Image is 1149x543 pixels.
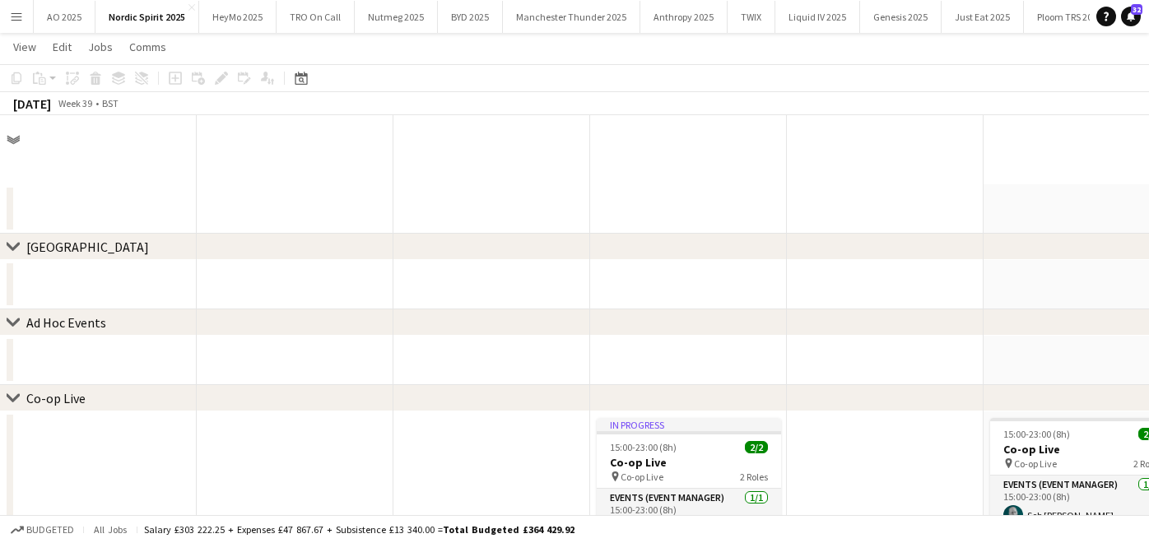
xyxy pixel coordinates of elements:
[144,523,574,536] div: Salary £303 222.25 + Expenses £47 867.67 + Subsistence £13 340.00 =
[438,1,503,33] button: BYD 2025
[621,471,663,483] span: Co-op Live
[597,418,781,431] div: In progress
[775,1,860,33] button: Liquid IV 2025
[745,441,768,453] span: 2/2
[728,1,775,33] button: TWIX
[740,471,768,483] span: 2 Roles
[13,39,36,54] span: View
[942,1,1024,33] button: Just Eat 2025
[54,97,95,109] span: Week 39
[610,441,677,453] span: 15:00-23:00 (8h)
[640,1,728,33] button: Anthropy 2025
[277,1,355,33] button: TRO On Call
[26,239,149,255] div: [GEOGRAPHIC_DATA]
[7,36,43,58] a: View
[26,314,106,331] div: Ad Hoc Events
[860,1,942,33] button: Genesis 2025
[597,455,781,470] h3: Co-op Live
[81,36,119,58] a: Jobs
[123,36,173,58] a: Comms
[88,39,113,54] span: Jobs
[503,1,640,33] button: Manchester Thunder 2025
[1014,457,1057,470] span: Co-op Live
[1024,1,1116,33] button: Ploom TRS 2025
[53,39,72,54] span: Edit
[26,390,86,406] div: Co-op Live
[199,1,277,33] button: HeyMo 2025
[26,524,74,536] span: Budgeted
[34,1,95,33] button: AO 2025
[46,36,78,58] a: Edit
[8,521,77,539] button: Budgeted
[355,1,438,33] button: Nutmeg 2025
[443,523,574,536] span: Total Budgeted £364 429.92
[102,97,119,109] div: BST
[13,95,51,112] div: [DATE]
[1003,428,1070,440] span: 15:00-23:00 (8h)
[95,1,199,33] button: Nordic Spirit 2025
[1121,7,1141,26] a: 32
[129,39,166,54] span: Comms
[1131,4,1142,15] span: 32
[91,523,130,536] span: All jobs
